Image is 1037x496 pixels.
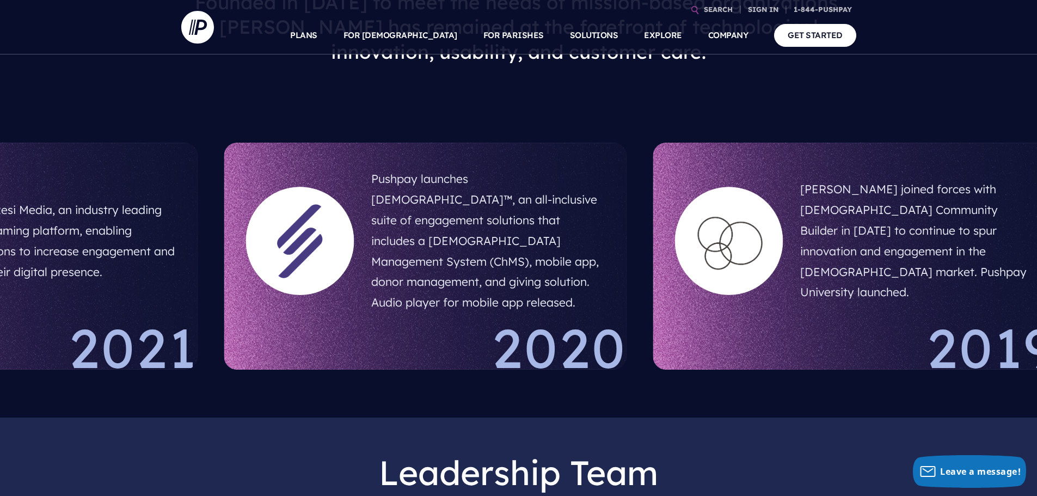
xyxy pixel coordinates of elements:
[774,24,856,46] a: GET STARTED
[913,455,1026,488] button: Leave a message!
[644,16,682,54] a: EXPLORE
[708,16,748,54] a: COMPANY
[483,16,544,54] a: FOR PARISHES
[570,16,618,54] a: SOLUTIONS
[290,16,317,54] a: PLANS
[343,16,457,54] a: FOR [DEMOGRAPHIC_DATA]
[940,466,1021,477] span: Leave a message!
[800,175,1034,307] h5: [PERSON_NAME] joined forces with [DEMOGRAPHIC_DATA] Community Builder in [DATE] to continue to sp...
[371,164,605,317] h5: Pushpay launches [DEMOGRAPHIC_DATA]™, an all-inclusive suite of engagement solutions that include...
[224,321,627,370] div: 2020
